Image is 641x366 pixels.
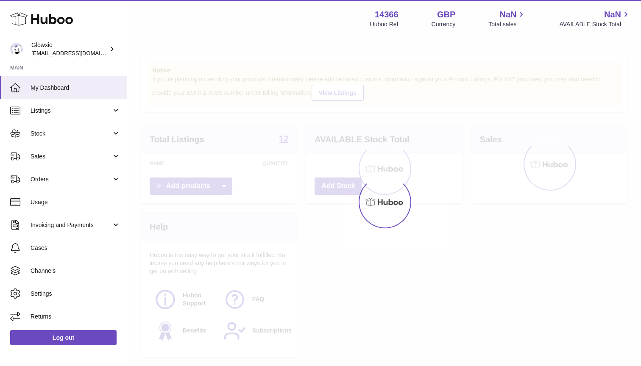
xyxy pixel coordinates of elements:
span: My Dashboard [31,84,120,92]
a: Log out [10,330,117,345]
span: AVAILABLE Stock Total [559,20,631,28]
span: [EMAIL_ADDRESS][DOMAIN_NAME] [31,50,125,56]
span: Stock [31,130,111,138]
strong: 14366 [375,9,399,20]
span: Usage [31,198,120,206]
strong: GBP [437,9,455,20]
div: Glowxie [31,41,108,57]
span: Sales [31,152,111,161]
img: suraj@glowxie.com [10,43,23,55]
span: Cases [31,244,120,252]
span: Total sales [488,20,526,28]
span: Invoicing and Payments [31,221,111,229]
span: Settings [31,290,120,298]
span: NaN [499,9,516,20]
span: Orders [31,175,111,183]
a: NaN AVAILABLE Stock Total [559,9,631,28]
span: Listings [31,107,111,115]
span: NaN [604,9,621,20]
span: Channels [31,267,120,275]
div: Huboo Ref [370,20,399,28]
a: NaN Total sales [488,9,526,28]
span: Returns [31,313,120,321]
div: Currency [432,20,456,28]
